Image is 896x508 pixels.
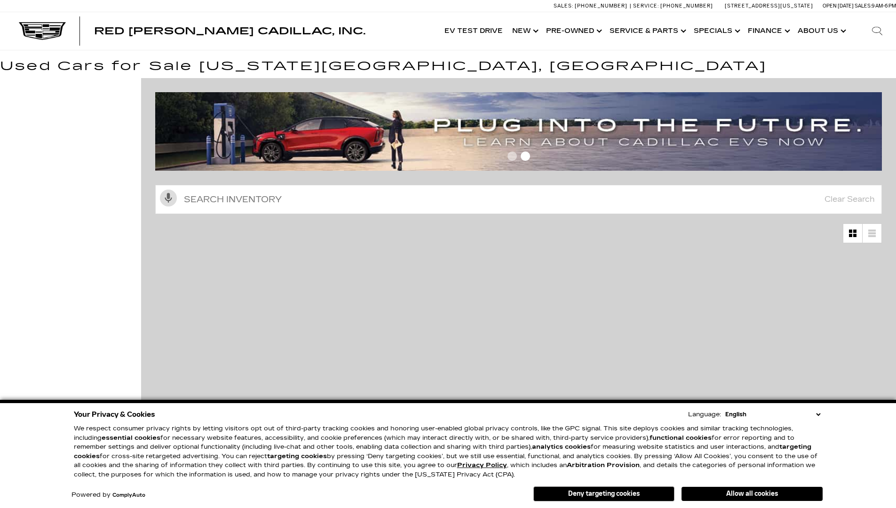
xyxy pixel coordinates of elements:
[94,25,365,37] span: Red [PERSON_NAME] Cadillac, Inc.
[554,3,630,8] a: Sales: [PHONE_NUMBER]
[575,3,627,9] span: [PHONE_NUMBER]
[793,12,849,50] a: About Us
[533,486,674,501] button: Deny targeting cookies
[94,26,365,36] a: Red [PERSON_NAME] Cadillac, Inc.
[688,412,721,418] div: Language:
[74,408,155,421] span: Your Privacy & Cookies
[457,461,507,469] a: Privacy Policy
[74,443,811,460] strong: targeting cookies
[112,492,145,498] a: ComplyAuto
[872,3,896,9] span: 9 AM-6 PM
[507,151,517,161] span: Go to slide 1
[507,12,541,50] a: New
[743,12,793,50] a: Finance
[541,12,605,50] a: Pre-Owned
[554,3,573,9] span: Sales:
[689,12,743,50] a: Specials
[723,410,823,419] select: Language Select
[725,3,813,9] a: [STREET_ADDRESS][US_STATE]
[19,22,66,40] img: Cadillac Dark Logo with Cadillac White Text
[74,424,823,479] p: We respect consumer privacy rights by letting visitors opt out of third-party tracking cookies an...
[160,190,177,206] svg: Click to toggle on voice search
[440,12,507,50] a: EV Test Drive
[155,185,882,214] input: Search Inventory
[855,3,872,9] span: Sales:
[633,3,659,9] span: Service:
[660,3,713,9] span: [PHONE_NUMBER]
[567,461,640,469] strong: Arbitration Provision
[823,3,854,9] span: Open [DATE]
[650,434,712,442] strong: functional cookies
[605,12,689,50] a: Service & Parts
[267,452,327,460] strong: targeting cookies
[682,487,823,501] button: Allow all cookies
[155,92,889,171] img: ev-blog-post-banners4
[521,151,530,161] span: Go to slide 2
[630,3,715,8] a: Service: [PHONE_NUMBER]
[532,443,591,451] strong: analytics cookies
[102,434,160,442] strong: essential cookies
[71,492,145,498] div: Powered by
